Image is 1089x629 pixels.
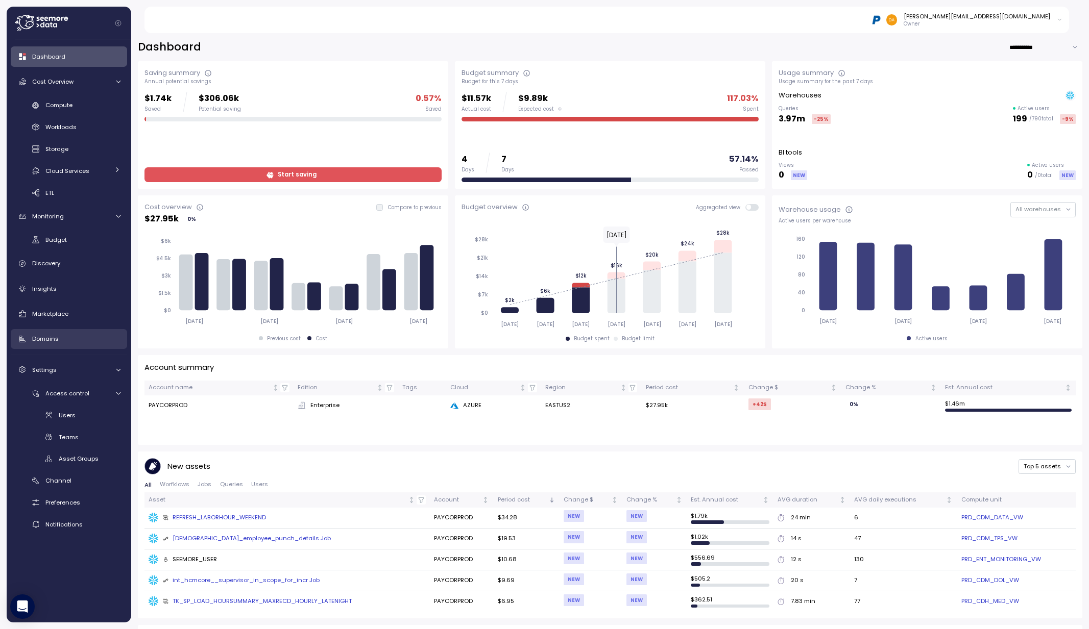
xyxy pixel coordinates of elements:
[430,591,494,612] td: PAYCORPROD
[1019,459,1076,474] button: Top 5 assets
[199,92,241,106] p: $306.06k
[779,68,834,78] div: Usage summary
[608,321,625,328] tspan: [DATE]
[564,510,584,522] div: NEW
[606,231,626,239] text: [DATE]
[144,362,214,373] p: Account summary
[149,575,426,586] a: int_hcmcore__supervisor_in_scope_for_incr Job
[1013,112,1027,126] p: 199
[779,112,805,126] p: 3.97m
[446,381,541,395] th: CloudNot sorted
[501,153,514,166] p: 7
[430,570,494,591] td: PAYCORPROD
[430,492,494,507] th: AccountNot sorted
[564,495,610,505] div: Change $
[164,307,171,314] tspan: $0
[450,401,537,410] div: AZURE
[149,596,426,607] a: TK_SP_LOAD_HOURSUMMARY_MAXRECD_HOURLY_LATENIGHT
[687,570,773,591] td: $ 505.2
[462,78,759,85] div: Budget for this 7 days
[886,14,897,25] img: 48afdbe2e260b3f1599ee2f418cb8277
[11,254,127,274] a: Discovery
[144,68,200,78] div: Saving summary
[11,206,127,227] a: Monitoring
[930,384,937,391] div: Not sorted
[32,78,74,86] span: Cost Overview
[791,534,802,543] div: 14 s
[251,482,268,487] span: Users
[163,597,352,606] div: TK_SP_LOAD_HOURSUMMARY_MAXRECD_HOURLY_LATENIGHT
[778,495,837,505] div: AVG duration
[11,329,127,349] a: Domains
[416,92,442,106] p: 0.57 %
[32,212,64,220] span: Monitoring
[59,455,99,463] span: Asset Groups
[185,215,198,224] div: 0 %
[11,450,127,467] a: Asset Groups
[716,230,730,236] tspan: $28k
[748,398,771,410] div: +42 $
[727,92,759,106] p: 117.03 %
[845,383,928,392] div: Change %
[112,19,125,27] button: Collapse navigation
[675,496,683,504] div: Not sorted
[812,114,831,124] div: -25 %
[45,189,54,197] span: ETL
[11,119,127,136] a: Workloads
[11,184,127,201] a: ETL
[744,381,842,395] th: Change $Not sorted
[477,255,488,261] tspan: $21k
[144,202,192,212] div: Cost overview
[819,318,837,324] tspan: [DATE]
[494,529,560,549] td: $19.53
[11,71,127,92] a: Cost Overview
[294,381,398,395] th: EditionNot sorted
[871,14,882,25] img: 68b03c81eca7ebbb46a2a292.PNG
[45,101,72,109] span: Compute
[430,508,494,529] td: PAYCORPROD
[611,496,618,504] div: Not sorted
[482,496,489,504] div: Not sorted
[850,591,957,612] td: 77
[904,12,1050,20] div: [PERSON_NAME][EMAIL_ADDRESS][DOMAIN_NAME]
[260,318,278,324] tspan: [DATE]
[45,167,89,175] span: Cloud Services
[961,576,1019,585] a: PRD_CDM_DOL_VW
[541,381,641,395] th: RegionNot sorted
[310,401,340,410] span: Enterprise
[643,321,661,328] tspan: [DATE]
[32,259,60,267] span: Discovery
[1018,105,1050,112] p: Active users
[739,166,759,173] div: Passed
[156,255,171,262] tspan: $4.5k
[687,492,773,507] th: Est. Annual costNot sorted
[462,202,518,212] div: Budget overview
[779,205,841,215] div: Warehouse usage
[11,97,127,114] a: Compute
[32,335,59,343] span: Domains
[646,383,732,392] div: Period cost
[626,531,647,543] div: NEW
[11,279,127,299] a: Insights
[1064,384,1072,391] div: Not sorted
[691,495,761,505] div: Est. Annual cost
[854,495,944,505] div: AVG daily executions
[850,549,957,570] td: 130
[388,204,442,211] p: Compare to previous
[45,520,83,529] span: Notifications
[791,513,811,522] div: 24 min
[11,429,127,445] a: Teams
[267,335,301,342] div: Previous cost
[519,384,526,391] div: Not sorted
[149,383,271,392] div: Account name
[481,310,488,316] tspan: $0
[278,168,317,182] span: Start saving
[970,318,988,324] tspan: [DATE]
[160,482,189,487] span: Worfklows
[185,318,203,324] tspan: [DATE]
[298,383,374,392] div: Edition
[462,106,491,113] div: Actual cost
[575,272,586,279] tspan: $12k
[1029,115,1053,122] p: / 790 total
[11,162,127,179] a: Cloud Services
